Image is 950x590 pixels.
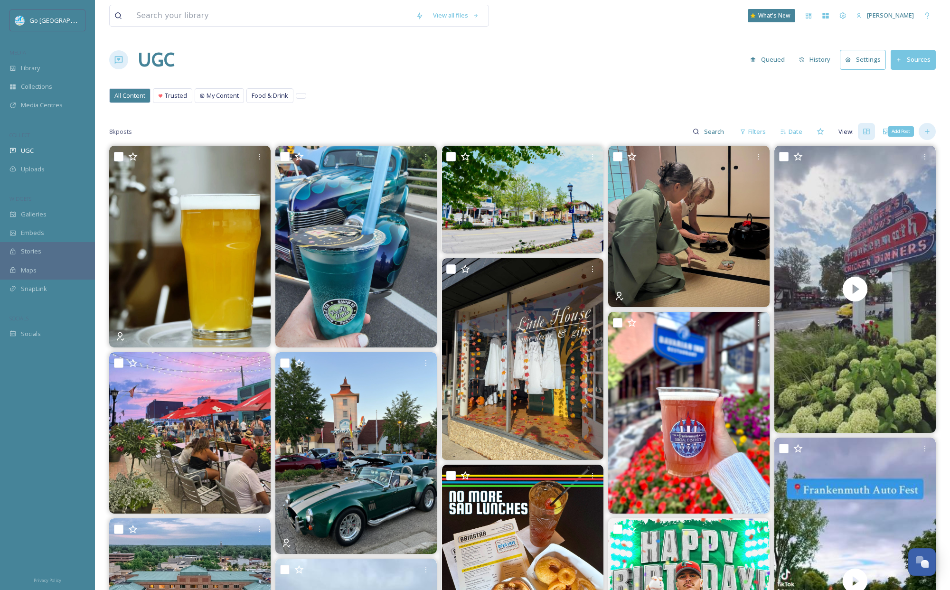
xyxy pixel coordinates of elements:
button: Open Chat [908,548,936,576]
img: thumbnail [774,146,936,432]
a: View all files [428,6,484,25]
span: UGC [21,146,34,155]
a: What's New [748,9,795,22]
img: 🍵 Tea ceremony this Saturday at 2pm! Open to the public, $10 per person! 🍵 [608,146,770,307]
span: Galleries [21,210,47,219]
span: Date [789,127,802,136]
span: Go [GEOGRAPHIC_DATA] [29,16,100,25]
a: History [794,50,840,69]
span: WIDGETS [9,195,31,202]
span: SOCIALS [9,315,28,322]
img: Zwickel Bier is back on tap at Oracle! 🍻 Every draft pint will also help our Pints for Positive C... [109,146,271,347]
div: Add Post [888,126,914,137]
span: Privacy Policy [34,577,61,583]
span: My Content [207,91,239,100]
span: View: [838,127,854,136]
img: Labor Day calls for good company, good food, and a little extra time to enjoy it all. ❤️ Celebrat... [442,146,603,253]
input: Search [699,122,730,141]
a: UGC [138,46,175,74]
a: Settings [840,50,891,69]
img: GoGreatLogo_MISkies_RegionalTrails%20%281%29.png [15,16,25,25]
img: Frankenmuth Auto Fest has begun! 🚗💨 Soak up the sights and sounds of one of the country's finest ... [608,312,770,514]
span: Media Centres [21,101,63,110]
button: Settings [840,50,886,69]
span: Stories [21,247,41,256]
span: Uploads [21,165,45,174]
span: COLLECT [9,131,30,139]
span: Collections [21,82,52,91]
img: Grab your ghouls and come to Downtown Bay City for the Fall Into Autumn Open House today & tomorr... [442,258,603,460]
button: History [794,50,836,69]
span: MEDIA [9,49,26,56]
a: Privacy Policy [34,574,61,585]
a: [PERSON_NAME] [851,6,919,25]
span: Filters [748,127,766,136]
span: Food & Drink [252,91,288,100]
img: It's officially Frankenmuth Auto Fest weekend! 🚗💨 Head to Frankenmuth this weekend, September 5-7... [275,352,437,554]
span: All Content [114,91,145,100]
input: Search your library [132,5,411,26]
span: Socials [21,329,41,338]
img: 🚗✨ Headed to Frankenmuth Autofest this weekend? ✨🚗 Make sure to swing by and grab a hot pasty 🥟 o... [275,146,437,347]
span: Maps [21,266,37,275]
img: Now that the sun has set on our patio and Third Street is back open, we wanted to take a minute t... [109,352,271,514]
a: Queued [745,50,794,69]
span: 8k posts [109,127,132,136]
span: Embeds [21,228,44,237]
span: Library [21,64,40,73]
button: Sources [891,50,936,69]
span: [PERSON_NAME] [867,11,914,19]
video: 🚗✨ The 42nd Annual Frankenmuth Auto Fest is officially rolling into gear! Classic cars are lining... [774,146,936,432]
span: Trusted [165,91,187,100]
button: Queued [745,50,790,69]
span: SnapLink [21,284,47,293]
